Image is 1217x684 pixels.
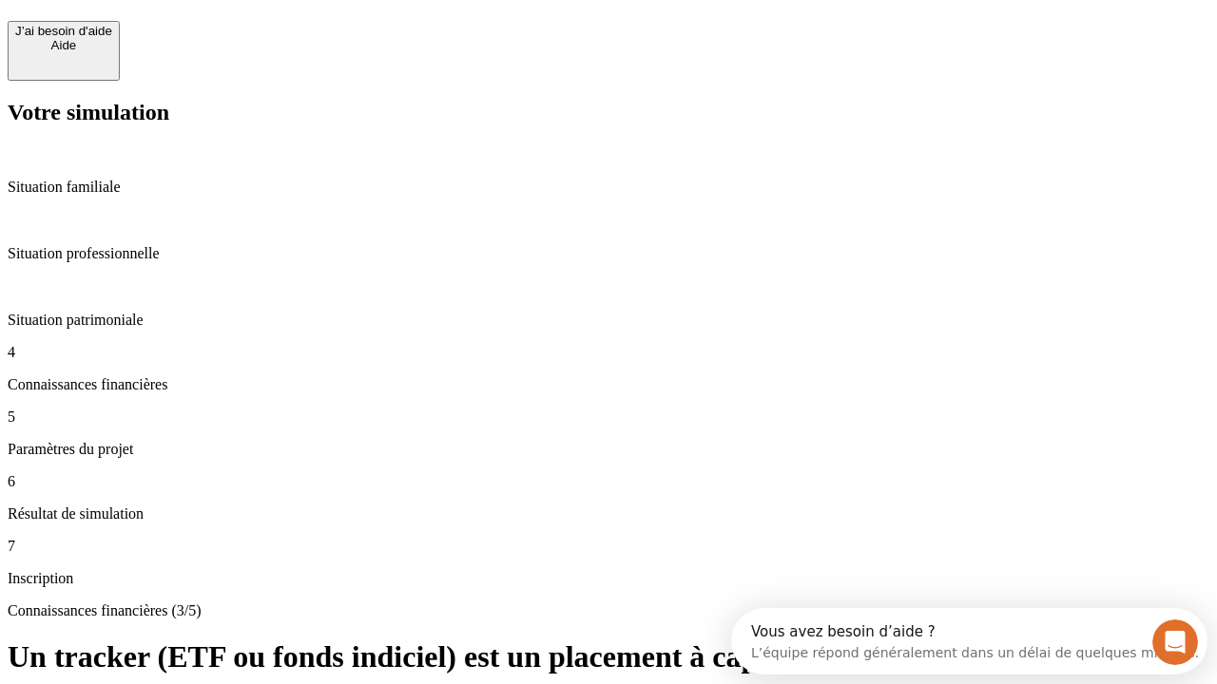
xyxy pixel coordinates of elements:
[8,408,1209,426] p: 5
[1152,619,1198,665] iframe: Intercom live chat
[8,473,1209,490] p: 6
[8,441,1209,458] p: Paramètres du projet
[8,602,1209,619] p: Connaissances financières (3/5)
[8,245,1209,262] p: Situation professionnelle
[8,344,1209,361] p: 4
[20,31,468,51] div: L’équipe répond généralement dans un délai de quelques minutes.
[8,8,524,60] div: Ouvrir le Messenger Intercom
[20,16,468,31] div: Vous avez besoin d’aide ?
[8,21,120,81] button: J’ai besoin d'aideAide
[15,24,112,38] div: J’ai besoin d'aide
[8,179,1209,196] p: Situation familiale
[15,38,112,52] div: Aide
[8,505,1209,522] p: Résultat de simulation
[8,312,1209,329] p: Situation patrimoniale
[731,608,1207,674] iframe: Intercom live chat discovery launcher
[8,639,1209,674] h1: Un tracker (ETF ou fonds indiciel) est un placement à capital garanti ?
[8,376,1209,393] p: Connaissances financières
[8,538,1209,555] p: 7
[8,570,1209,587] p: Inscription
[8,100,1209,125] h2: Votre simulation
